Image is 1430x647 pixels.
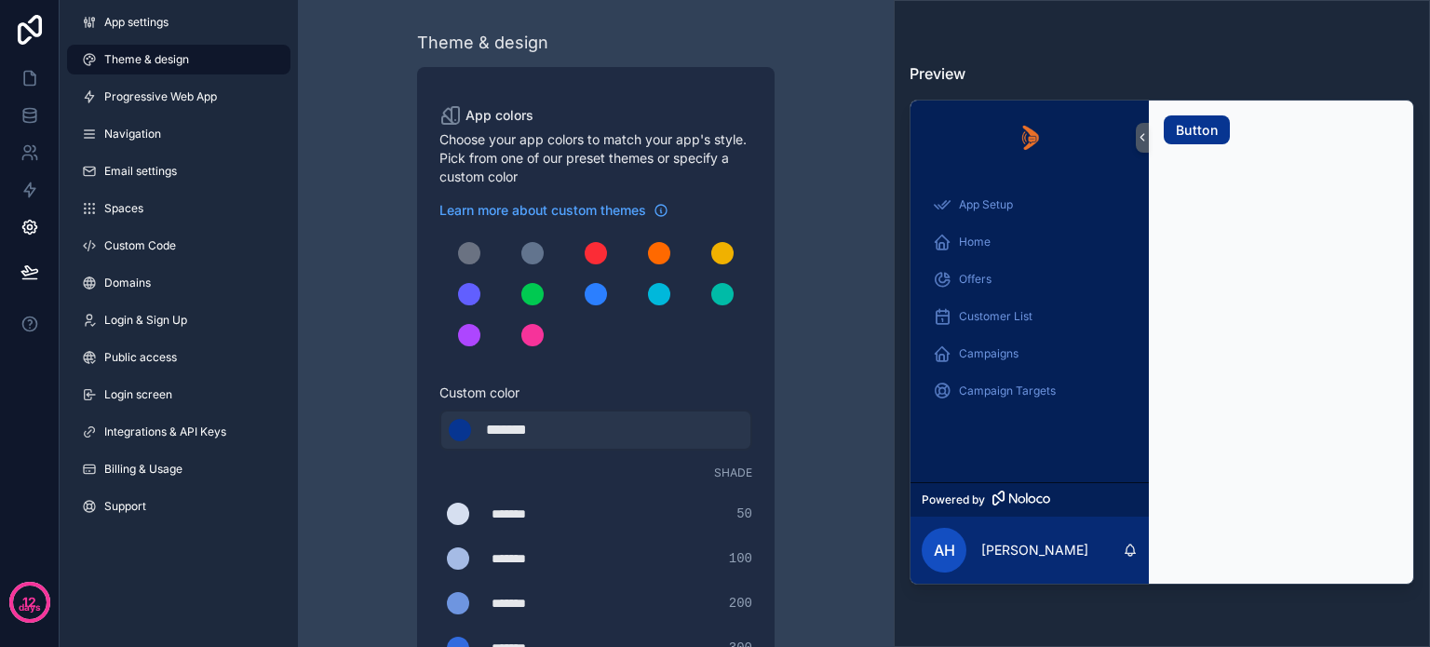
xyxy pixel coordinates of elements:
span: Billing & Usage [104,462,182,477]
span: Offers [959,272,992,287]
span: Login & Sign Up [104,313,187,328]
span: Home [959,235,991,249]
a: Home [922,225,1138,259]
a: Public access [67,343,290,372]
a: Navigation [67,119,290,149]
span: Shade [714,465,752,480]
button: Button [1164,115,1230,145]
span: App colors [465,106,533,125]
span: Navigation [104,127,161,142]
a: Campaigns [922,337,1138,371]
a: Domains [67,268,290,298]
span: Learn more about custom themes [439,201,646,220]
span: Powered by [922,492,985,507]
img: App logo [1015,123,1045,153]
a: Customer List [922,300,1138,333]
p: 12 [22,593,36,612]
span: 100 [729,549,752,568]
a: Custom Code [67,231,290,261]
a: Support [67,492,290,521]
a: App Setup [922,188,1138,222]
a: Billing & Usage [67,454,290,484]
span: 50 [736,505,752,523]
span: Email settings [104,164,177,179]
span: AH [934,539,955,561]
h3: Preview [910,62,1414,85]
span: Customer List [959,309,1032,324]
div: Theme & design [417,30,548,56]
span: App Setup [959,197,1013,212]
span: Domains [104,276,151,290]
span: Support [104,499,146,514]
span: Integrations & API Keys [104,425,226,439]
a: Email settings [67,156,290,186]
span: Public access [104,350,177,365]
a: App settings [67,7,290,37]
span: Custom color [439,384,737,402]
span: Progressive Web App [104,89,217,104]
span: Campaign Targets [959,384,1056,398]
a: Spaces [67,194,290,223]
a: Powered by [911,482,1149,517]
a: Learn more about custom themes [439,201,668,220]
div: scrollable content [911,175,1149,482]
span: Choose your app colors to match your app's style. Pick from one of our preset themes or specify a... [439,130,752,186]
span: 200 [729,594,752,613]
a: Progressive Web App [67,82,290,112]
p: [PERSON_NAME] [981,541,1088,559]
span: Custom Code [104,238,176,253]
a: Campaign Targets [922,374,1138,408]
a: Integrations & API Keys [67,417,290,447]
span: App settings [104,15,169,30]
a: Theme & design [67,45,290,74]
a: Login & Sign Up [67,305,290,335]
span: Login screen [104,387,172,402]
span: Campaigns [959,346,1019,361]
a: Offers [922,263,1138,296]
span: Spaces [104,201,143,216]
p: days [19,600,41,615]
span: Theme & design [104,52,189,67]
a: Login screen [67,380,290,410]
